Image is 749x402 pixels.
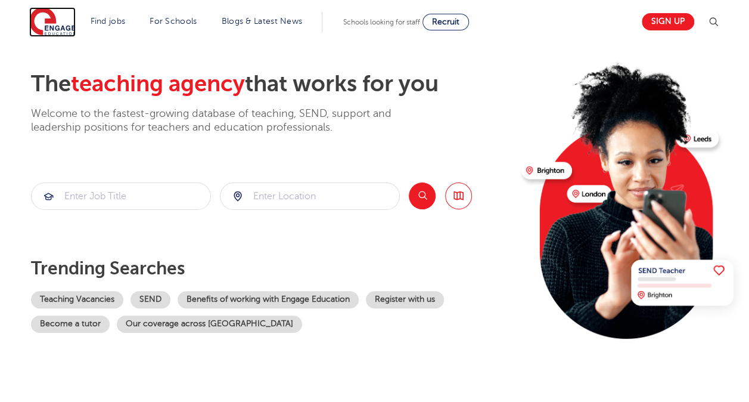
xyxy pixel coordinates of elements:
[31,291,123,308] a: Teaching Vacancies
[432,17,459,26] span: Recruit
[366,291,444,308] a: Register with us
[150,17,197,26] a: For Schools
[642,13,694,30] a: Sign up
[91,17,126,26] a: Find jobs
[32,183,210,209] input: Submit
[409,183,436,209] button: Search
[422,14,469,30] a: Recruit
[117,316,302,333] a: Our coverage across [GEOGRAPHIC_DATA]
[220,183,399,209] input: Submit
[31,183,211,210] div: Submit
[222,17,303,26] a: Blogs & Latest News
[130,291,170,308] a: SEND
[71,71,245,97] span: teaching agency
[29,7,76,37] img: Engage Education
[178,291,359,308] a: Benefits of working with Engage Education
[31,258,512,279] p: Trending searches
[31,107,424,135] p: Welcome to the fastest-growing database of teaching, SEND, support and leadership positions for t...
[220,183,400,210] div: Submit
[31,70,512,98] h2: The that works for you
[31,316,110,333] a: Become a tutor
[343,18,420,26] span: Schools looking for staff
